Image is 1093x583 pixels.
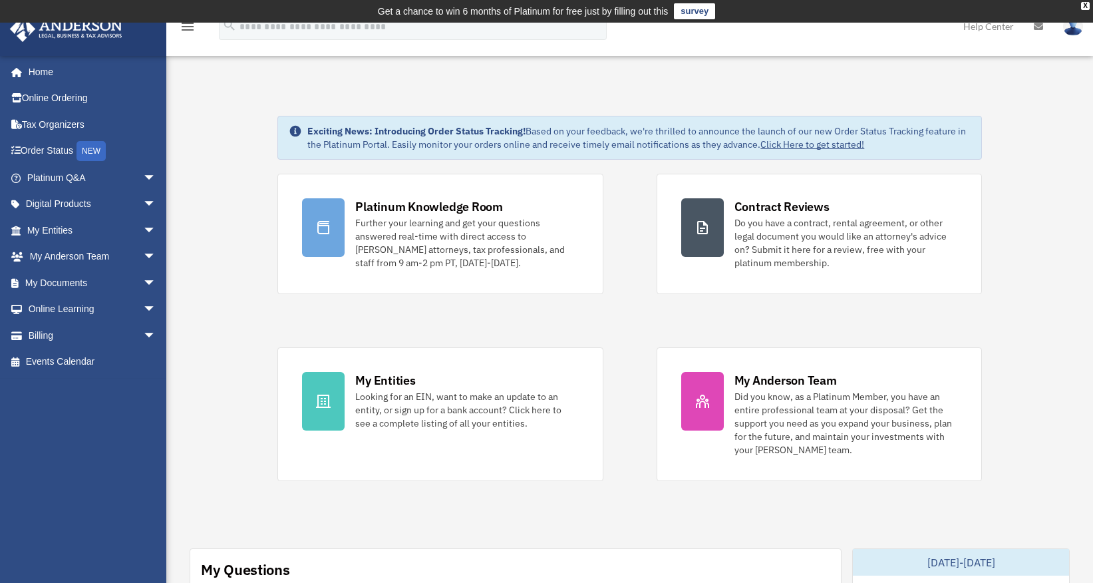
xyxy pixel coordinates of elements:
a: Tax Organizers [9,111,176,138]
div: My Entities [355,372,415,389]
div: Do you have a contract, rental agreement, or other legal document you would like an attorney's ad... [734,216,957,270]
span: arrow_drop_down [143,191,170,218]
div: My Anderson Team [734,372,837,389]
a: Billingarrow_drop_down [9,322,176,349]
img: User Pic [1063,17,1083,36]
a: Online Learningarrow_drop_down [9,296,176,323]
a: My Anderson Teamarrow_drop_down [9,244,176,270]
a: Contract Reviews Do you have a contract, rental agreement, or other legal document you would like... [657,174,982,294]
a: Home [9,59,170,85]
strong: Exciting News: Introducing Order Status Tracking! [307,125,526,137]
div: Contract Reviews [734,198,830,215]
span: arrow_drop_down [143,217,170,244]
div: close [1081,2,1090,10]
div: [DATE]-[DATE] [853,549,1069,576]
div: My Questions [201,560,290,580]
div: Get a chance to win 6 months of Platinum for free just by filling out this [378,3,669,19]
i: search [222,18,237,33]
a: My Anderson Team Did you know, as a Platinum Member, you have an entire professional team at your... [657,347,982,481]
a: survey [674,3,715,19]
a: Platinum Q&Aarrow_drop_down [9,164,176,191]
div: Platinum Knowledge Room [355,198,503,215]
div: Further your learning and get your questions answered real-time with direct access to [PERSON_NAM... [355,216,578,270]
span: arrow_drop_down [143,322,170,349]
span: arrow_drop_down [143,270,170,297]
div: Based on your feedback, we're thrilled to announce the launch of our new Order Status Tracking fe... [307,124,970,151]
span: arrow_drop_down [143,164,170,192]
i: menu [180,19,196,35]
span: arrow_drop_down [143,244,170,271]
a: menu [180,23,196,35]
a: My Entitiesarrow_drop_down [9,217,176,244]
a: Platinum Knowledge Room Further your learning and get your questions answered real-time with dire... [277,174,603,294]
a: Online Ordering [9,85,176,112]
div: NEW [77,141,106,161]
a: My Documentsarrow_drop_down [9,270,176,296]
span: arrow_drop_down [143,296,170,323]
a: Order StatusNEW [9,138,176,165]
a: Click Here to get started! [760,138,864,150]
a: Digital Productsarrow_drop_down [9,191,176,218]
img: Anderson Advisors Platinum Portal [6,16,126,42]
a: My Entities Looking for an EIN, want to make an update to an entity, or sign up for a bank accoun... [277,347,603,481]
a: Events Calendar [9,349,176,375]
div: Did you know, as a Platinum Member, you have an entire professional team at your disposal? Get th... [734,390,957,457]
div: Looking for an EIN, want to make an update to an entity, or sign up for a bank account? Click her... [355,390,578,430]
